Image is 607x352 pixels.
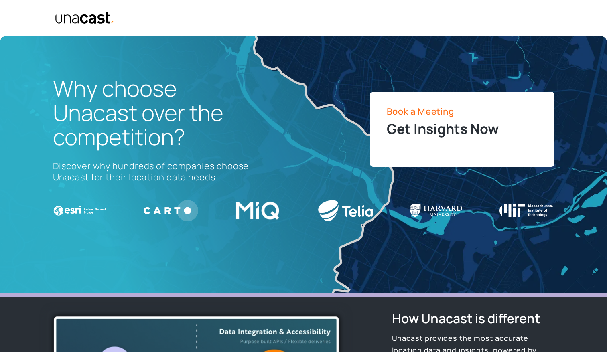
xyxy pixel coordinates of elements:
[318,200,373,221] img: Telia logo
[499,204,554,217] img: Massachusetts Institute of Technology logo
[234,200,282,222] img: MIQ logo
[55,12,115,24] img: Unacast text logo
[409,204,463,218] img: Harvard U Logo WHITE
[392,310,560,327] h2: How Unacast is different
[144,200,198,221] img: Carto logo WHITE
[387,120,499,138] h2: Get Insights Now
[387,106,499,117] p: Book a Meeting
[53,76,254,149] h1: Why choose Unacast over the competition?
[53,160,254,183] p: Discover why hundreds of companies choose Unacast for their location data needs.
[53,205,108,216] img: ESRI Logo white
